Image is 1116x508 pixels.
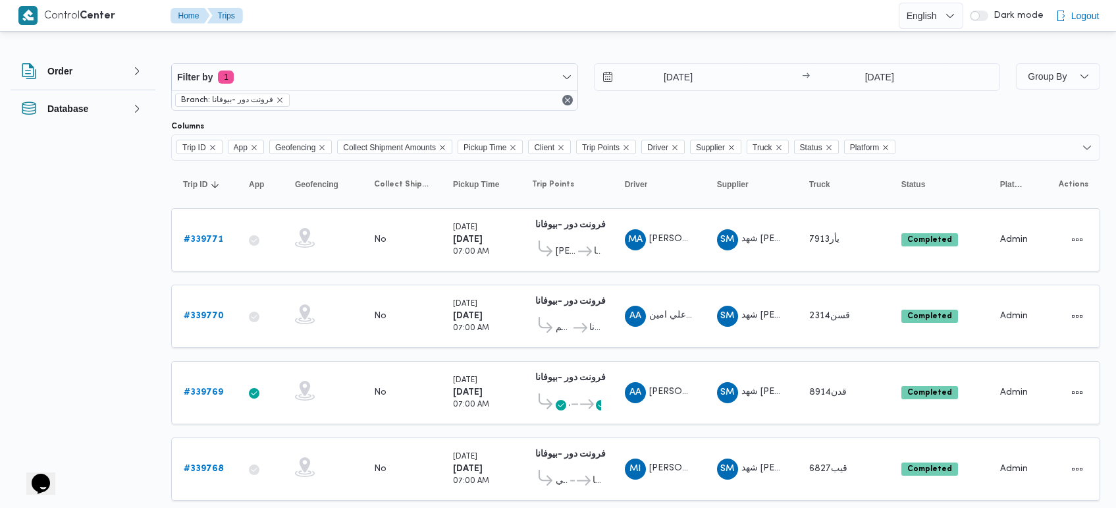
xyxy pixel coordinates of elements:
div: Mahmood Ibrahem Saaid Ibrahem [625,459,646,480]
button: Database [21,101,145,117]
small: 07:00 AM [453,478,489,485]
button: Remove Client from selection in this group [557,144,565,152]
a: #339768 [184,461,224,477]
button: App [244,174,277,195]
button: Remove Collect Shipment Amounts from selection in this group [438,144,446,152]
div: No [374,310,386,322]
button: Actions [1067,229,1088,250]
span: SM [720,459,734,480]
span: Actions [1059,179,1088,190]
button: Remove Pickup Time from selection in this group [509,144,517,152]
button: Remove Trip ID from selection in this group [209,144,217,152]
a: #339769 [184,385,223,401]
button: Truck [804,174,883,195]
button: Status [896,174,982,195]
span: Geofencing [275,140,315,155]
span: يأر7913 [809,235,839,244]
span: قيب6827 [809,465,847,473]
b: Completed [907,312,952,320]
small: 07:00 AM [453,248,489,256]
span: Status [901,179,926,190]
span: شهد [PERSON_NAME] [PERSON_NAME] [741,387,913,396]
span: Geofencing [269,140,332,154]
a: #339771 [184,232,223,248]
span: [PERSON_NAME] [556,244,576,260]
button: Remove [560,92,575,108]
span: App [228,140,264,154]
button: Pickup Time [448,174,514,195]
div: No [374,387,386,399]
span: Group By [1028,71,1067,82]
span: MA [628,229,643,250]
span: Driver [641,140,685,154]
span: Trip Points [532,179,574,190]
b: Completed [907,236,952,244]
b: فرونت دور -بيوفانا [535,450,606,459]
a: #339770 [184,308,224,324]
span: Admin [1000,465,1028,473]
span: Dark mode [988,11,1044,21]
span: App [249,179,264,190]
b: [DATE] [453,465,483,473]
span: قسن2314 [809,312,850,320]
span: Driver [647,140,668,155]
span: Completed [901,386,958,399]
h3: Database [47,101,88,117]
span: AA [629,382,641,403]
span: Trip Points [582,140,620,155]
span: Completed [901,463,958,476]
span: SM [720,382,734,403]
div: Shahad Mustfi Ahmad Abadah Abas Hamodah [717,229,738,250]
span: Trip Points [576,140,636,154]
span: Branch: فرونت دور -بيوفانا [175,94,290,107]
span: شهد [PERSON_NAME] [PERSON_NAME] [741,235,913,243]
button: Order [21,63,145,79]
button: Remove Geofencing from selection in this group [318,144,326,152]
b: # 339769 [184,388,223,397]
span: App [234,140,248,155]
button: Home [171,8,210,24]
small: [DATE] [453,300,477,308]
button: Driver [620,174,699,195]
span: [PERSON_NAME] [PERSON_NAME] [649,464,802,472]
button: Remove Trip Points from selection in this group [622,144,630,152]
input: Press the down key to open a popover containing a calendar. [595,64,744,90]
span: Supplier [690,140,741,154]
span: علي امين [PERSON_NAME] [649,311,764,320]
b: # 339768 [184,465,224,473]
span: AA [629,306,641,327]
span: Logout [1071,8,1100,24]
span: Admin [1000,388,1028,397]
span: Platform [1000,179,1023,190]
span: [PERSON_NAME] [649,387,724,396]
span: Geofencing [295,179,338,190]
div: Shahad Mustfi Ahmad Abadah Abas Hamodah [717,382,738,403]
span: فرونت دور -بيوفانا [593,473,600,489]
div: Shahad Mustfi Ahmad Abadah Abas Hamodah [717,306,738,327]
small: [DATE] [453,377,477,384]
span: فرونت دور -بيوفانا [589,320,600,336]
span: Supplier [696,140,725,155]
span: Status [800,140,822,155]
span: Platform [844,140,896,154]
small: 07:00 AM [453,401,489,409]
b: فرونت دور -بيوفانا [535,374,606,382]
button: Platform [995,174,1028,195]
div: Shahad Mustfi Ahmad Abadah Abas Hamodah [717,459,738,480]
b: Center [80,11,115,21]
h3: Order [47,63,72,79]
span: Admin [1000,312,1028,320]
span: Pickup Time [464,140,506,155]
span: Platform [850,140,880,155]
span: Completed [901,233,958,246]
b: # 339771 [184,235,223,244]
span: [PERSON_NAME] [649,235,724,243]
img: X8yXhbKr1z7QwAAAABJRU5ErkJggg== [18,6,38,25]
button: Actions [1067,382,1088,403]
span: Branch: فرونت دور -بيوفانا [181,94,273,106]
iframe: chat widget [13,455,55,495]
b: # 339770 [184,312,224,320]
button: Remove Truck from selection in this group [775,144,783,152]
button: Logout [1050,3,1105,29]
